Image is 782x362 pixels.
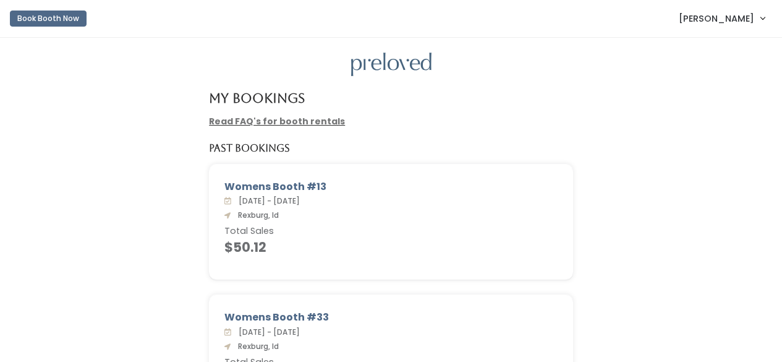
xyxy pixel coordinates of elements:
h6: Total Sales [224,226,558,236]
span: Rexburg, Id [233,210,279,220]
button: Book Booth Now [10,11,87,27]
a: [PERSON_NAME] [666,5,777,32]
span: [PERSON_NAME] [679,12,754,25]
span: [DATE] - [DATE] [234,327,300,337]
div: Womens Booth #33 [224,310,558,325]
a: Book Booth Now [10,5,87,32]
span: Rexburg, Id [233,341,279,351]
h4: $50.12 [224,240,558,254]
h5: Past Bookings [209,143,290,154]
span: [DATE] - [DATE] [234,196,300,206]
div: Womens Booth #13 [224,179,558,194]
a: Read FAQ's for booth rentals [209,115,345,127]
img: preloved logo [351,53,431,77]
h4: My Bookings [209,91,305,105]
